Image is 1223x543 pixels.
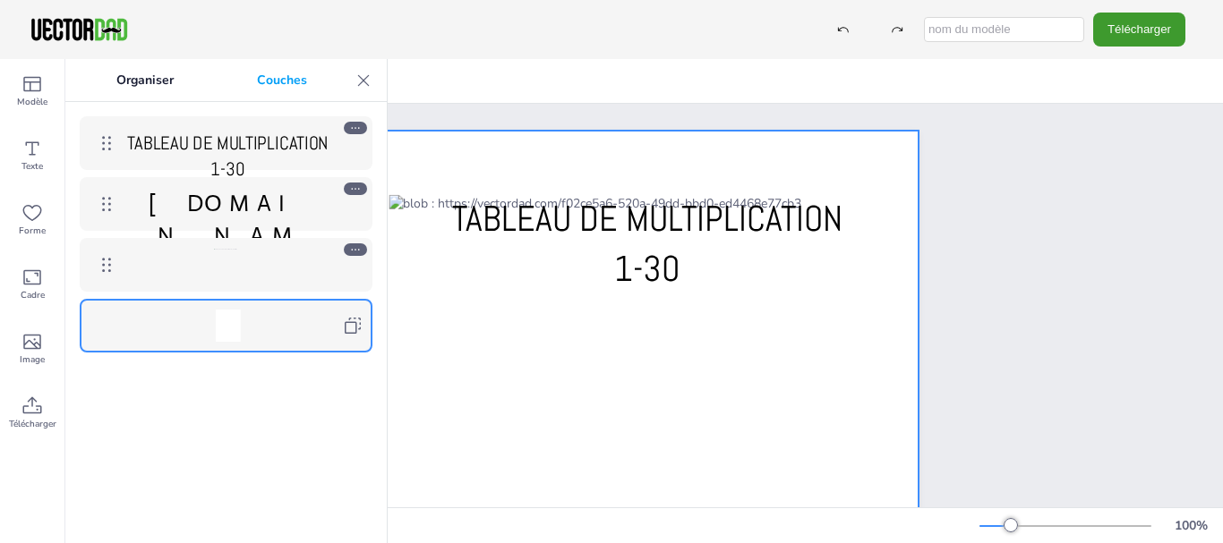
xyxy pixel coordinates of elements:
font: 100 [1175,517,1196,534]
font: TABLEAU DE MULTIPLICATION 1-30 [127,132,329,181]
font: Télécharger [1108,22,1171,36]
font: [DOMAIN_NAME] [148,189,308,282]
font: % [1196,517,1208,534]
font: Image [20,353,45,366]
div: TABLEAU DE MULTIPLICATION 1-30 [80,116,372,170]
font: Couches [257,72,307,89]
input: nom du modèle [924,17,1084,42]
font: TABLEAU DE MULTIPLICATION 1-30 [452,196,842,292]
font: Organiser [116,72,174,89]
font: Cadre [21,289,45,301]
div: blob:https://vectordad.com/81390857-d9cf-4a82-856d-610dc78d4b57 [80,238,372,292]
button: Télécharger [1093,13,1185,46]
font: Texte [21,160,43,173]
font: Télécharger [9,418,56,430]
img: VectorDad-1.png [29,16,130,43]
font: Forme [19,225,46,237]
font: Modèle [17,96,47,108]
